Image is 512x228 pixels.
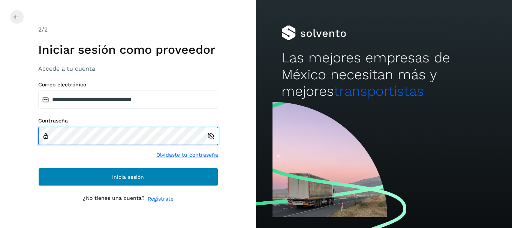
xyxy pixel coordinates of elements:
h3: Accede a tu cuenta [38,65,218,72]
h1: Iniciar sesión como proveedor [38,42,218,57]
div: /2 [38,25,218,34]
span: Inicia sesión [112,174,144,180]
label: Correo electrónico [38,82,218,88]
label: Contraseña [38,118,218,124]
span: transportistas [334,83,424,99]
h2: Las mejores empresas de México necesitan más y mejores [281,50,486,100]
span: 2 [38,26,42,33]
a: Olvidaste tu contraseña [156,151,218,159]
a: Regístrate [148,195,174,203]
p: ¿No tienes una cuenta? [83,195,145,203]
button: Inicia sesión [38,168,218,186]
